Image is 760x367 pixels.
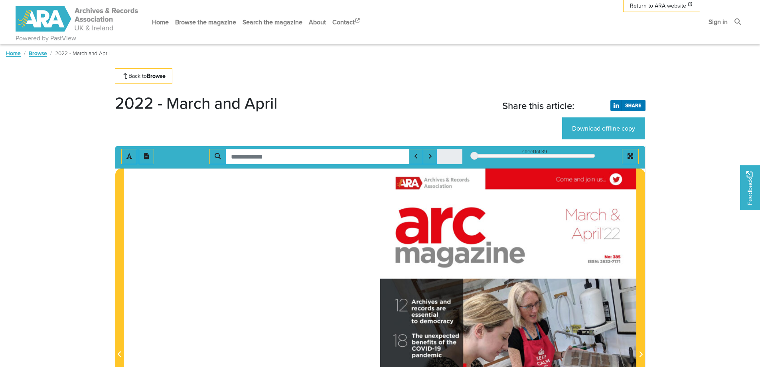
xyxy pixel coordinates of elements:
img: LinkedIn [610,100,646,111]
a: Sign in [705,11,731,32]
button: Open transcription window [139,149,154,164]
button: Previous Match [409,149,423,164]
iframe: X Post Button [579,100,608,111]
a: Download offline copy [562,117,645,139]
div: sheet of 39 [474,148,595,155]
a: ARA - ARC Magazine | Powered by PastView logo [16,2,139,36]
a: Home [6,49,21,57]
span: Share this article: [502,100,574,111]
a: Home [149,12,172,33]
input: Search for [226,149,409,164]
a: Would you like to provide feedback? [740,165,760,210]
span: 1 [535,148,536,155]
strong: Browse [147,72,166,80]
a: About [306,12,329,33]
img: ARA - ARC Magazine | Powered by PastView [16,6,139,32]
span: Return to ARA website [630,2,686,10]
a: Contact [329,12,364,33]
span: 2022 - March and April [55,49,110,57]
a: Browse [29,49,47,57]
a: Powered by PastView [16,34,76,43]
h1: 2022 - March and April [115,93,277,113]
a: Search the magazine [239,12,306,33]
button: Search [209,149,226,164]
button: Toggle text selection (Alt+T) [121,149,137,164]
button: Next Match [423,149,437,164]
span: Feedback [745,171,754,205]
a: Back toBrowse [115,68,173,84]
button: Full screen mode [622,149,639,164]
a: Browse the magazine [172,12,239,33]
